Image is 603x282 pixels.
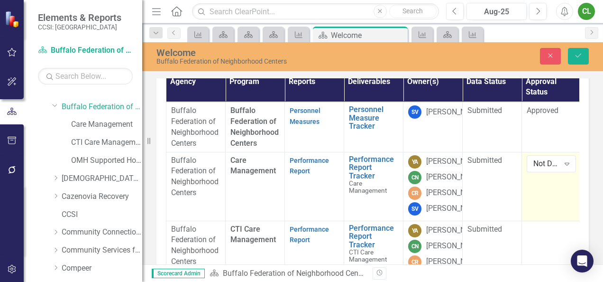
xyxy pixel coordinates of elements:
[578,3,595,20] button: CL
[230,156,276,176] span: Care Management
[467,225,502,234] span: Submitted
[62,102,142,113] a: Buffalo Federation of Neighborhood Centers
[171,224,220,267] p: Buffalo Federation of Neighborhood Centers
[408,224,421,237] div: YA
[223,269,371,278] a: Buffalo Federation of Neighborhood Centers
[38,12,121,23] span: Elements & Reports
[466,3,527,20] button: Aug-25
[467,156,502,165] span: Submitted
[349,105,398,131] a: Personnel Measure Tracker
[408,171,421,184] div: CN
[426,203,483,214] div: [PERSON_NAME]
[71,119,142,130] a: Care Management
[38,45,133,56] a: Buffalo Federation of Neighborhood Centers
[426,241,483,252] div: [PERSON_NAME]
[349,155,398,180] a: Performance Report Tracker
[71,155,142,166] a: OMH Supported Housing
[156,47,392,58] div: Welcome
[38,23,121,31] small: CCSI: [GEOGRAPHIC_DATA]
[210,268,365,279] div: »
[467,106,502,115] span: Submitted
[349,248,387,263] span: CTI Care Management
[402,7,423,15] span: Search
[349,179,387,194] span: Care Management
[331,29,405,41] div: Welcome
[426,188,483,198] div: [PERSON_NAME]
[62,191,142,202] a: Cazenovia Recovery
[230,106,279,148] span: Buffalo Federation of Neighborhood Centers
[408,187,421,200] div: CR
[62,227,142,238] a: Community Connections of [GEOGRAPHIC_DATA]
[408,155,421,169] div: YA
[171,155,220,198] p: Buffalo Federation of Neighborhood Centers
[38,68,133,85] input: Search Below...
[71,137,142,148] a: CTI Care Management
[171,105,220,149] p: Buffalo Federation of Neighborhood Centers
[62,209,142,220] a: CCSI
[62,245,142,256] a: Community Services for Every1, Inc.
[290,226,329,244] a: Performance Report
[426,256,483,267] div: [PERSON_NAME]
[389,5,437,18] button: Search
[571,250,594,273] div: Open Intercom Messenger
[349,224,398,249] a: Performance Report Tracker
[152,269,205,278] span: Scorecard Admin
[62,173,142,184] a: [DEMOGRAPHIC_DATA] Charities of [GEOGRAPHIC_DATA]
[527,106,558,115] span: Approved
[470,6,523,18] div: Aug-25
[290,157,329,175] a: Performance Report
[408,240,421,253] div: CN
[426,107,483,118] div: [PERSON_NAME]
[408,105,421,119] div: SV
[533,158,559,169] div: Not Defined
[408,202,421,216] div: SV
[230,225,276,244] span: CTI Care Management
[408,255,421,269] div: CR
[290,107,320,125] a: Personnel Measures
[192,3,439,20] input: Search ClearPoint...
[426,225,483,236] div: [PERSON_NAME]
[62,263,142,274] a: Compeer
[156,58,392,65] div: Buffalo Federation of Neighborhood Centers
[426,156,483,167] div: [PERSON_NAME]
[426,172,483,183] div: [PERSON_NAME]
[5,10,21,27] img: ClearPoint Strategy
